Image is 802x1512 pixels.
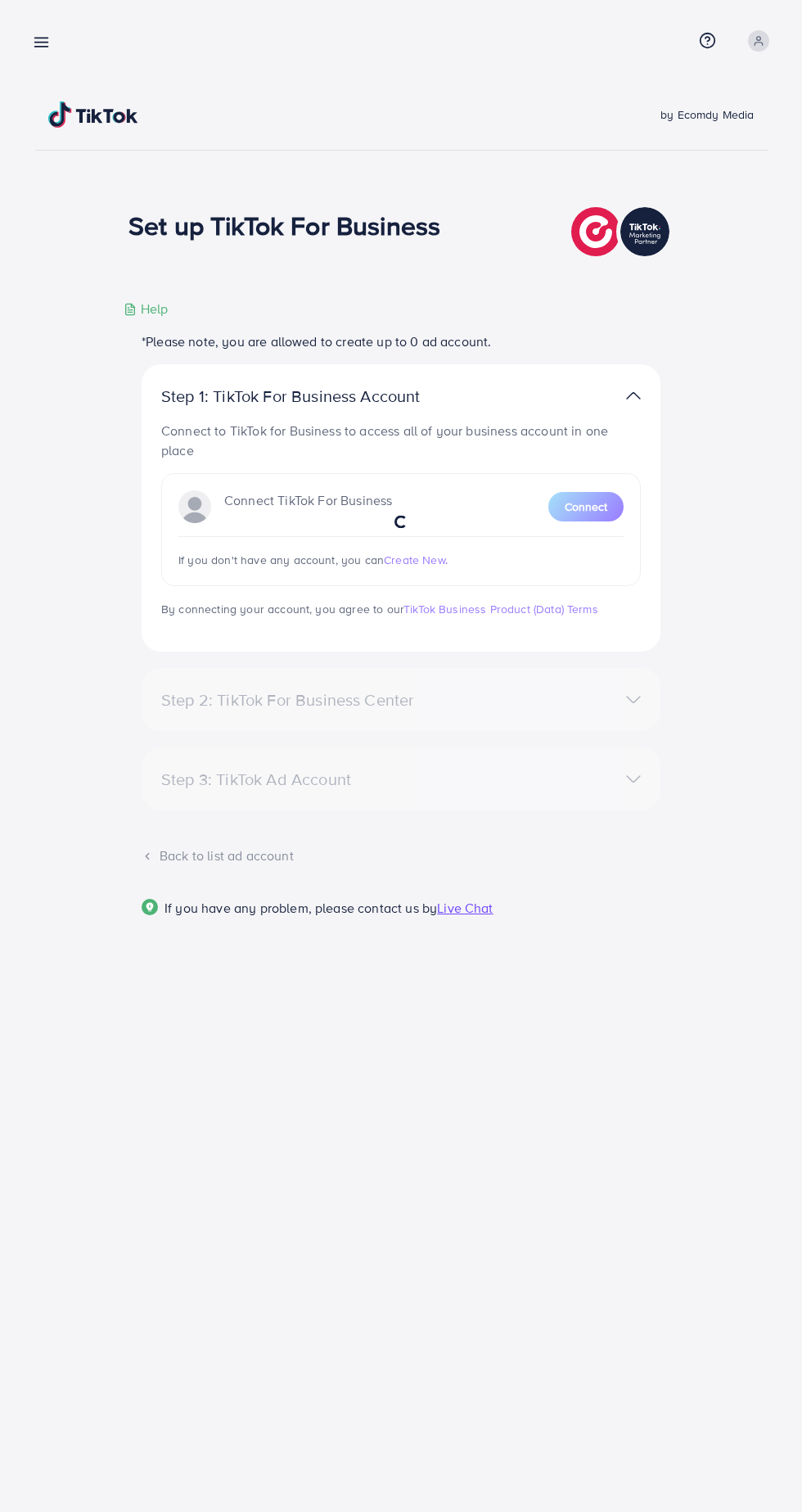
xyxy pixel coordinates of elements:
img: TikTok [48,102,138,128]
p: Step 1: TikTok For Business Account [161,386,472,406]
span: Live Chat [437,899,493,917]
span: by Ecomdy Media [660,106,754,123]
img: Popup guide [142,899,158,915]
p: *Please note, you are allowed to create up to 0 ad account. [142,332,660,351]
span: If you have any problem, please contact us by [164,899,437,917]
img: TikTok partner [571,203,674,260]
div: Back to list ad account [142,846,660,865]
h1: Set up TikTok For Business [128,210,440,241]
img: TikTok partner [626,384,641,408]
div: Help [124,300,169,318]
